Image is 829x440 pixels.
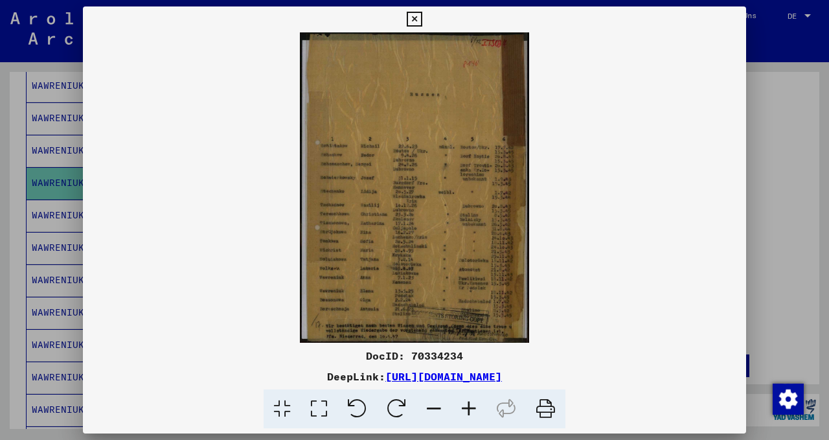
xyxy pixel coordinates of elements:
[385,370,502,383] a: [URL][DOMAIN_NAME]
[83,32,746,343] img: 001.jpg
[773,384,804,415] img: Zustimmung ändern
[83,348,746,364] div: DocID: 70334234
[772,383,803,414] div: Zustimmung ändern
[83,369,746,384] div: DeepLink:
